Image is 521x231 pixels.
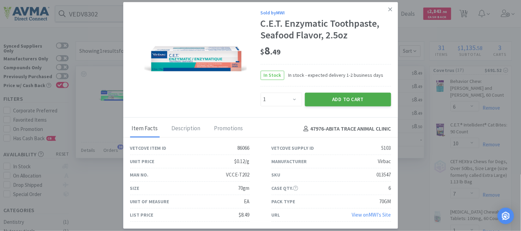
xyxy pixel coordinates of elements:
[130,211,154,219] div: List Price
[238,184,250,193] div: 70gm
[261,44,281,58] span: 8
[130,158,155,165] div: Unit Price
[235,158,250,166] div: $0.12/g
[284,72,384,79] span: In stock - expected delivery 1-2 business days
[271,47,281,57] span: . 49
[301,124,391,133] h4: 47976 - ABITA TRACE ANIMAL CLINIC
[272,211,280,219] div: URL
[144,41,247,74] img: d0e9ce20159e4abf9acd2d745286a049_5103.png
[261,18,391,41] div: C.E.T. Enzymatic Toothpaste, Seafood Flavor, 2.5oz
[130,144,167,152] div: Vetcove Item ID
[244,198,250,206] div: EA
[170,120,202,137] div: Description
[380,198,391,206] div: 70GM
[226,171,250,179] div: VCCE-T202
[261,47,265,57] span: $
[261,71,284,80] span: In Stock
[239,211,250,219] div: $8.49
[261,9,391,16] div: Sold by MWI
[130,198,169,205] div: Unit of Measure
[377,171,391,179] div: 013547
[382,144,391,153] div: 5103
[389,184,391,193] div: 6
[498,208,514,224] div: Open Intercom Messenger
[272,144,314,152] div: Vetcove Supply ID
[378,158,391,166] div: Virbac
[272,171,281,179] div: SKU
[272,158,307,165] div: Manufacturer
[352,212,391,218] a: View onMWI's Site
[272,184,298,192] div: Case Qty.
[130,120,160,137] div: Item Facts
[238,144,250,153] div: 86066
[305,93,391,106] button: Add to Cart
[130,171,149,179] div: Man No.
[272,198,295,205] div: Pack Type
[130,184,139,192] div: Size
[213,120,245,137] div: Promotions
